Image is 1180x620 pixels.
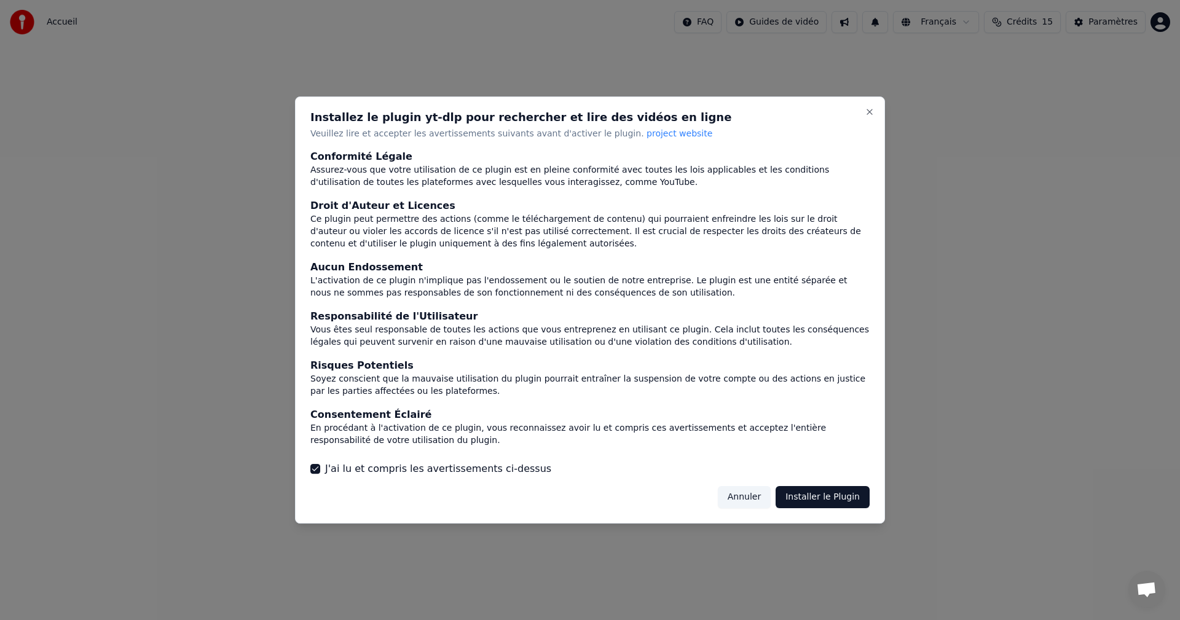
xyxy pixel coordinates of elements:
div: Vous êtes seul responsable de toutes les actions que vous entreprenez en utilisant ce plugin. Cel... [310,324,870,348]
label: J'ai lu et compris les avertissements ci-dessus [325,461,551,476]
button: Installer le Plugin [776,486,870,508]
div: Consentement Éclairé [310,407,870,422]
div: Ce plugin peut permettre des actions (comme le téléchargement de contenu) qui pourraient enfreind... [310,214,870,251]
p: Veuillez lire et accepter les avertissements suivants avant d'activer le plugin. [310,128,870,140]
span: project website [647,128,712,138]
div: Responsabilité de l'Utilisateur [310,309,870,324]
div: Aucun Endossement [310,261,870,275]
div: Soyez conscient que la mauvaise utilisation du plugin pourrait entraîner la suspension de votre c... [310,373,870,398]
button: Annuler [718,486,771,508]
div: Droit d'Auteur et Licences [310,199,870,214]
div: L'activation de ce plugin n'implique pas l'endossement ou le soutien de notre entreprise. Le plug... [310,275,870,300]
div: Risques Potentiels [310,358,870,373]
div: Assurez-vous que votre utilisation de ce plugin est en pleine conformité avec toutes les lois app... [310,165,870,189]
div: Conformité Légale [310,150,870,165]
h2: Installez le plugin yt-dlp pour rechercher et lire des vidéos en ligne [310,112,870,123]
div: En procédant à l'activation de ce plugin, vous reconnaissez avoir lu et compris ces avertissement... [310,422,870,447]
